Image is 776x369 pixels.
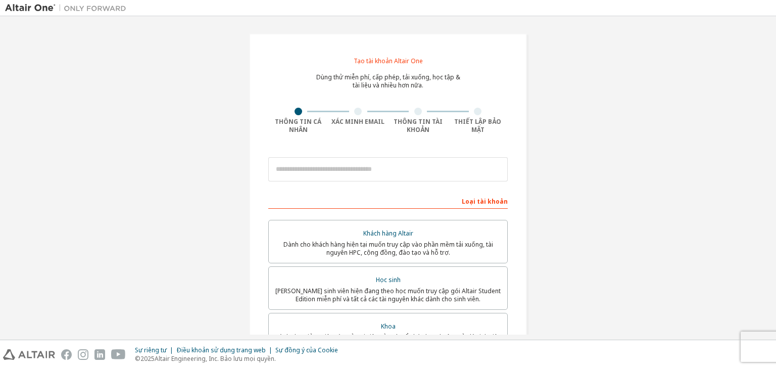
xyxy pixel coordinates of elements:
[176,346,266,354] font: Điều khoản sử dụng trang web
[3,349,55,360] img: altair_logo.svg
[135,346,167,354] font: Sự riêng tư
[454,117,501,134] font: Thiết lập bảo mật
[394,117,443,134] font: Thông tin tài khoản
[381,322,396,331] font: Khoa
[94,349,105,360] img: linkedin.svg
[78,349,88,360] img: instagram.svg
[275,333,501,349] font: Dành cho giảng viên và quản trị viên của các tổ chức học thuật quản lý sinh viên và truy cập phần...
[140,354,155,363] font: 2025
[363,229,413,238] font: Khách hàng Altair
[135,354,140,363] font: ©
[155,354,276,363] font: Altair Engineering, Inc. Bảo lưu mọi quyền.
[275,287,501,303] font: [PERSON_NAME] sinh viên hiện đang theo học muốn truy cập gói Altair Student Edition miễn phí và t...
[5,3,131,13] img: Altair One
[275,117,321,134] font: Thông tin cá nhân
[275,346,338,354] font: Sự đồng ý của Cookie
[354,57,423,65] font: Tạo tài khoản Altair One
[111,349,126,360] img: youtube.svg
[316,73,460,81] font: Dùng thử miễn phí, cấp phép, tải xuống, học tập &
[283,240,493,257] font: Dành cho khách hàng hiện tại muốn truy cập vào phần mềm tải xuống, tài nguyên HPC, cộng đồng, đào...
[462,197,508,206] font: Loại tài khoản
[331,117,384,126] font: Xác minh Email
[61,349,72,360] img: facebook.svg
[353,81,423,89] font: tài liệu và nhiều hơn nữa.
[376,275,401,284] font: Học sinh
